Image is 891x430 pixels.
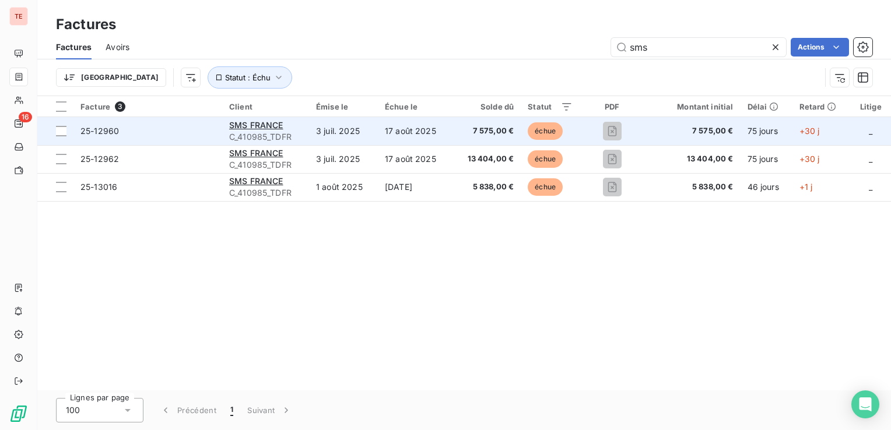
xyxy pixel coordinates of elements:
[229,102,302,111] div: Client
[799,126,820,136] span: +30 j
[223,398,240,422] button: 1
[459,181,514,193] span: 5 838,00 €
[528,150,563,168] span: échue
[799,102,844,111] div: Retard
[316,102,371,111] div: Émise le
[56,41,92,53] span: Factures
[869,126,872,136] span: _
[378,117,452,145] td: 17 août 2025
[651,153,733,165] span: 13 404,00 €
[651,125,733,137] span: 7 575,00 €
[229,187,302,199] span: C_410985_TDFR
[378,145,452,173] td: 17 août 2025
[528,178,563,196] span: échue
[851,390,879,418] div: Open Intercom Messenger
[153,398,223,422] button: Précédent
[309,145,378,173] td: 3 juil. 2025
[459,102,514,111] div: Solde dû
[385,102,445,111] div: Échue le
[459,153,514,165] span: 13 404,00 €
[587,102,637,111] div: PDF
[225,73,271,82] span: Statut : Échu
[66,404,80,416] span: 100
[80,102,110,111] span: Facture
[229,131,302,143] span: C_410985_TDFR
[791,38,849,57] button: Actions
[106,41,129,53] span: Avoirs
[115,101,125,112] span: 3
[9,404,28,423] img: Logo LeanPay
[869,182,872,192] span: _
[56,14,116,35] h3: Factures
[9,7,28,26] div: TE
[528,102,573,111] div: Statut
[651,181,733,193] span: 5 838,00 €
[741,145,792,173] td: 75 jours
[528,122,563,140] span: échue
[611,38,786,57] input: Rechercher
[19,112,32,122] span: 16
[799,182,813,192] span: +1 j
[309,117,378,145] td: 3 juil. 2025
[229,120,283,130] span: SMS FRANCE
[799,154,820,164] span: +30 j
[229,159,302,171] span: C_410985_TDFR
[741,173,792,201] td: 46 jours
[869,154,872,164] span: _
[56,68,166,87] button: [GEOGRAPHIC_DATA]
[459,125,514,137] span: 7 575,00 €
[378,173,452,201] td: [DATE]
[208,66,292,89] button: Statut : Échu
[858,102,884,111] div: Litige
[80,126,119,136] span: 25-12960
[240,398,299,422] button: Suivant
[230,404,233,416] span: 1
[651,102,733,111] div: Montant initial
[229,148,283,158] span: SMS FRANCE
[80,154,119,164] span: 25-12962
[748,102,785,111] div: Délai
[309,173,378,201] td: 1 août 2025
[229,176,283,186] span: SMS FRANCE
[741,117,792,145] td: 75 jours
[80,182,117,192] span: 25-13016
